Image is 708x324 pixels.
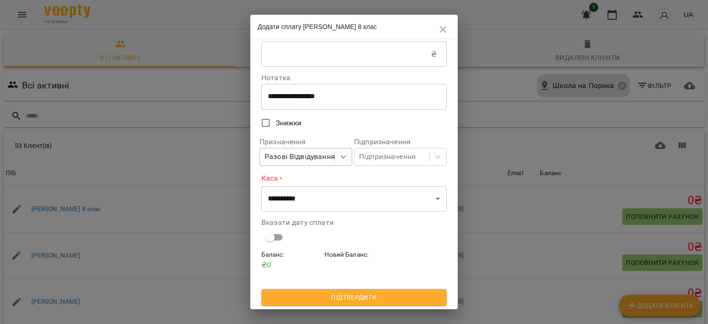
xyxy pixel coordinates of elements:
label: Призначення [260,138,352,146]
span: Знижки [276,118,302,129]
p: ₴ [431,49,437,60]
label: Вказати дату сплати [261,219,447,226]
h6: Новий Баланс : [324,250,384,260]
label: Каса [261,173,447,184]
button: Підтвердити [261,289,447,306]
div: Разові Відвідування [265,152,335,163]
p: ₴ 0 [261,259,321,271]
span: Підтвердити [269,292,439,303]
label: Підпризначення [354,138,447,146]
h6: Баланс : [261,250,321,260]
label: Нотатка [261,74,447,82]
span: Додати сплату [PERSON_NAME] 8 клас [258,23,377,30]
div: Підпризначення [359,152,416,163]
